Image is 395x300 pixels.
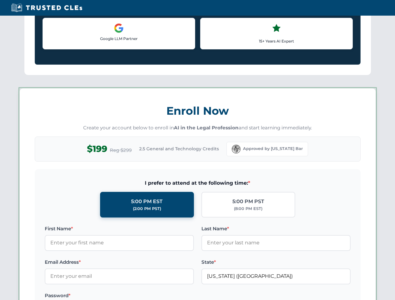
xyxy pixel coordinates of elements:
strong: AI in the Legal Profession [174,125,239,131]
input: Enter your email [45,268,194,284]
input: Enter your first name [45,235,194,251]
div: 5:00 PM PST [232,197,264,206]
span: $199 [87,142,107,156]
img: Google [114,23,124,33]
input: Florida (FL) [201,268,351,284]
h3: Enroll Now [35,101,361,121]
label: Email Address [45,258,194,266]
p: Create your account below to enroll in and start learning immediately. [35,124,361,132]
img: Trusted CLEs [9,3,84,12]
label: First Name [45,225,194,232]
div: (2:00 PM PST) [133,206,161,212]
label: State [201,258,351,266]
input: Enter your last name [201,235,351,251]
label: Password [45,292,194,299]
p: Google LLM Partner [48,36,190,42]
div: 5:00 PM EST [131,197,163,206]
div: (8:00 PM EST) [234,206,262,212]
img: Florida Bar [232,145,241,153]
span: Reg $299 [110,147,132,154]
span: 2.5 General and Technology Credits [139,145,219,152]
p: 15+ Years AI Expert [205,38,347,44]
label: Last Name [201,225,351,232]
span: Approved by [US_STATE] Bar [243,146,303,152]
span: I prefer to attend at the following time: [45,179,351,187]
